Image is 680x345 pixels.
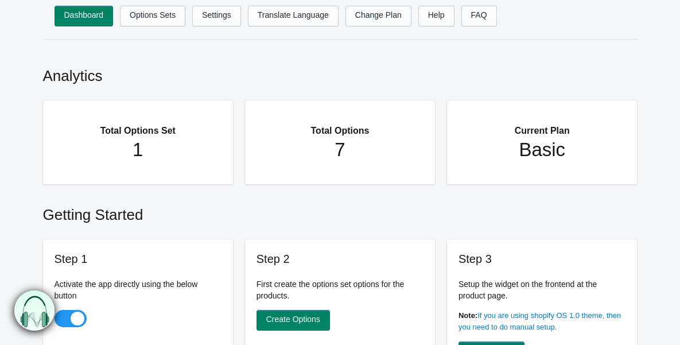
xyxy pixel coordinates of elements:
h2: Current Plan [470,112,615,138]
h2: Getting Started [43,193,638,231]
a: Change Plan [345,6,411,26]
a: FAQ [461,6,497,26]
p: Setup the widget on the frontend at the product page. [458,278,626,301]
h1: 7 [268,138,413,161]
h2: Total Options Set [66,112,211,138]
img: bxm.png [14,290,55,331]
p: Activate the app directly using the below button [55,278,222,301]
a: Translate Language [248,6,339,26]
h3: Step 2 [257,251,424,267]
a: Create Options [257,310,330,331]
h2: Total Options [268,112,413,138]
h1: 1 [66,138,211,161]
b: Note: [458,311,477,320]
h3: Step 3 [458,251,626,267]
a: Help [418,6,454,26]
h1: Basic [470,138,615,161]
a: Dashboard [55,6,114,26]
a: If you are using shopify OS 1.0 theme, then you need to do manual setup. [458,311,621,331]
a: Options Sets [120,6,185,26]
a: Settings [192,6,241,26]
h3: Step 1 [55,251,222,267]
p: First create the options set options for the products. [257,278,424,301]
h2: Analytics [43,54,638,92]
